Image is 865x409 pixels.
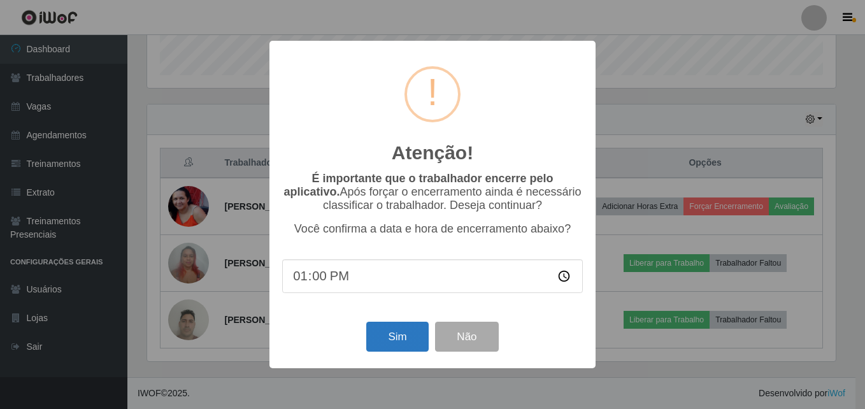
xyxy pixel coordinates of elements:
button: Sim [366,322,428,352]
p: Após forçar o encerramento ainda é necessário classificar o trabalhador. Deseja continuar? [282,172,583,212]
button: Não [435,322,498,352]
b: É importante que o trabalhador encerre pelo aplicativo. [283,172,553,198]
h2: Atenção! [392,141,473,164]
p: Você confirma a data e hora de encerramento abaixo? [282,222,583,236]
